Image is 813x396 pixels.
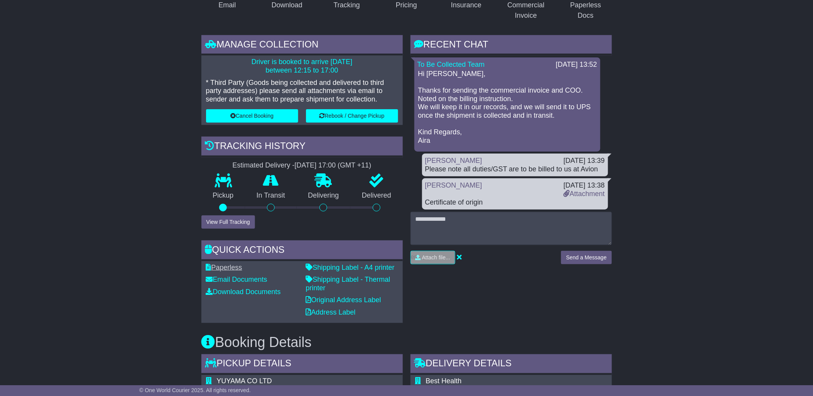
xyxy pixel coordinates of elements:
[306,308,356,316] a: Address Label
[201,240,403,261] div: Quick Actions
[201,161,403,170] div: Estimated Delivery -
[206,109,298,123] button: Cancel Booking
[411,35,612,56] div: RECENT CHAT
[295,161,372,170] div: [DATE] 17:00 (GMT +11)
[206,58,398,74] p: Driver is booked to arrive [DATE] between 12:15 to 17:00
[306,264,395,271] a: Shipping Label - A4 printer
[201,191,245,200] p: Pickup
[206,276,267,283] a: Email Documents
[425,198,605,207] div: Certificate of origin
[201,35,403,56] div: Manage collection
[306,276,390,292] a: Shipping Label - Thermal printer
[306,296,381,304] a: Original Address Label
[206,264,242,271] a: Paperless
[563,181,605,190] div: [DATE] 13:38
[561,251,612,264] button: Send a Message
[425,165,605,174] div: Please note all duties/GST are to be billed to us at Avion
[425,157,482,164] a: [PERSON_NAME]
[556,61,597,69] div: [DATE] 13:52
[139,387,251,393] span: © One World Courier 2025. All rights reserved.
[297,191,351,200] p: Delivering
[418,70,597,145] p: Hi [PERSON_NAME], Thanks for sending the commercial invoice and COO. Noted on the billing instruc...
[217,377,272,385] span: YUYAMA CO LTD
[563,190,605,198] a: Attachment
[201,215,255,229] button: View Full Tracking
[201,335,612,350] h3: Booking Details
[425,181,482,189] a: [PERSON_NAME]
[201,354,403,375] div: Pickup Details
[417,61,485,68] a: To Be Collected Team
[306,109,398,123] button: Rebook / Change Pickup
[350,191,403,200] p: Delivered
[411,354,612,375] div: Delivery Details
[206,79,398,104] p: * Third Party (Goods being collected and delivered to third party addresses) please send all atta...
[201,137,403,157] div: Tracking history
[426,377,462,385] span: Best Health
[206,288,281,296] a: Download Documents
[564,157,605,165] div: [DATE] 13:39
[245,191,297,200] p: In Transit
